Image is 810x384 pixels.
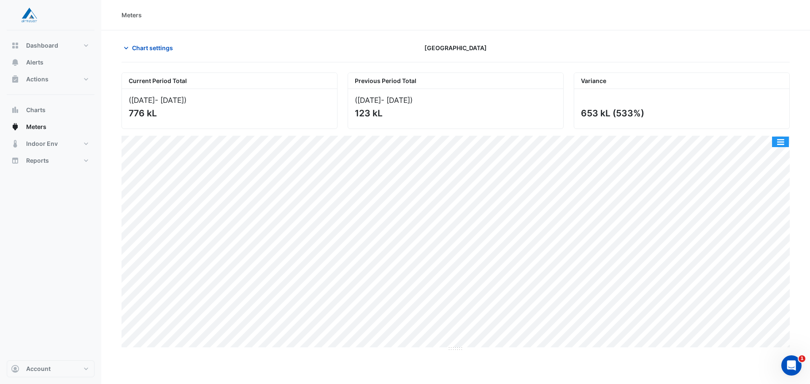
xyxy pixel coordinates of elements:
span: 1 [799,355,805,362]
span: [GEOGRAPHIC_DATA] [424,43,487,52]
span: Chart settings [132,43,173,52]
button: Meters [7,118,94,135]
span: Dashboard [26,41,58,50]
button: Indoor Env [7,135,94,152]
span: Actions [26,75,49,83]
div: Variance [574,73,789,89]
button: Actions [7,71,94,88]
span: Alerts [26,58,43,67]
app-icon: Dashboard [11,41,19,50]
app-icon: Charts [11,106,19,114]
div: Current Period Total [122,73,337,89]
button: Charts [7,102,94,118]
iframe: Intercom live chat [781,355,802,376]
span: - [DATE] [381,96,410,105]
img: Company Logo [10,7,48,24]
button: Dashboard [7,37,94,54]
span: - [DATE] [155,96,184,105]
button: Alerts [7,54,94,71]
div: 776 kL [129,108,329,118]
button: Reports [7,152,94,169]
app-icon: Meters [11,123,19,131]
app-icon: Actions [11,75,19,83]
span: Charts [26,106,46,114]
span: Reports [26,156,49,165]
div: Previous Period Total [348,73,563,89]
app-icon: Reports [11,156,19,165]
div: 653 kL (533%) [581,108,781,118]
div: 123 kL [355,108,555,118]
span: Meters [26,123,46,131]
app-icon: Alerts [11,58,19,67]
button: Chart settings [121,40,178,55]
span: Indoor Env [26,140,58,148]
div: Meters [121,11,142,19]
app-icon: Indoor Env [11,140,19,148]
button: More Options [772,137,789,147]
div: ([DATE] ) [355,96,556,105]
span: Account [26,365,51,373]
div: ([DATE] ) [129,96,330,105]
button: Account [7,360,94,377]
